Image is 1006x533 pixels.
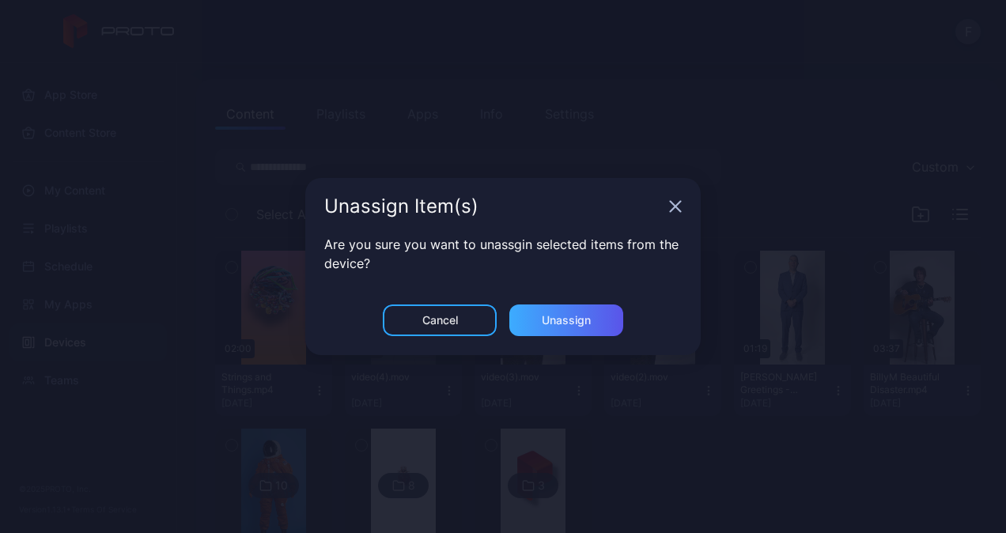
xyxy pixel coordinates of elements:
div: Cancel [422,314,458,327]
button: Unassign [509,304,623,336]
div: Unassign [542,314,591,327]
button: Cancel [383,304,497,336]
p: Are you sure you want to unassgin selected items from the device? [324,235,682,273]
div: Unassign Item(s) [324,197,663,216]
